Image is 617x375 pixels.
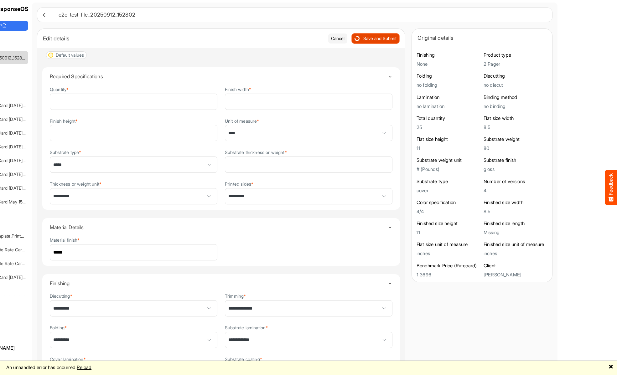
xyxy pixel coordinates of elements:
[225,87,251,92] label: Finish width
[50,238,80,242] label: Material finish
[484,178,547,185] h6: Number of versions
[484,82,547,88] h5: no diecut
[605,170,617,205] button: Feedback
[484,157,547,163] h6: Substrate finish
[417,136,480,142] h6: Flat size height
[484,115,547,121] h6: Flat size width
[328,33,347,44] button: Cancel
[417,263,480,269] h6: Benchmark Price (Ratecard)
[609,363,613,371] a: 🗙
[417,167,480,172] h5: # (Pounds)
[484,220,547,227] h6: Finished size length
[417,94,480,100] h6: Lamination
[50,87,69,92] label: Quantity
[417,209,480,214] h5: 4/4
[50,357,86,362] label: Cover lamination
[50,218,392,236] summary: Toggle content
[484,251,547,256] h5: inches
[484,230,547,235] h5: Missing
[417,146,480,151] h5: 11
[484,272,547,277] h5: [PERSON_NAME]
[225,294,246,298] label: Trimming
[417,178,480,185] h6: Substrate type
[484,241,547,248] h6: Finished size unit of measure
[50,119,78,123] label: Finish height
[417,125,480,130] h5: 25
[484,94,547,100] h6: Binding method
[225,119,259,123] label: Unit of measure
[484,146,547,151] h5: 80
[225,357,262,362] label: Substrate coating
[50,274,392,292] summary: Toggle content
[225,182,253,186] label: Printed sides
[417,61,480,67] h5: None
[50,67,392,85] summary: Toggle content
[484,199,547,206] h6: Finished size width
[484,61,547,67] h5: 2 Pager
[417,104,480,109] h5: no lamination
[417,251,480,256] h5: inches
[417,272,480,277] h5: 1.3696
[417,115,480,121] h6: Total quantity
[50,325,67,330] label: Folding
[50,74,388,79] h4: Required Specifications
[484,263,547,269] h6: Client
[417,52,480,58] h6: Finishing
[417,82,480,88] h5: no folding
[484,188,547,193] h5: 4
[225,325,268,330] label: Substrate lamination
[417,220,480,227] h6: Finished size height
[50,150,81,155] label: Substrate type
[56,53,84,57] div: Default values
[50,294,72,298] label: Diecutting
[43,34,324,43] div: Edit details
[484,125,547,130] h5: 8.5
[417,199,480,206] h6: Color specification
[50,182,101,186] label: Thickness or weight unit
[484,104,547,109] h5: no binding
[417,73,480,79] h6: Folding
[417,241,480,248] h6: Flat size unit of measure
[417,33,547,42] div: Original details
[417,230,480,235] h5: 11
[484,167,547,172] h5: gloss
[417,188,480,193] h5: cover
[77,364,91,370] a: Reload
[225,150,287,155] label: Substrate thickness or weight
[417,157,480,163] h6: Substrate weight unit
[484,52,547,58] h6: Product type
[484,73,547,79] h6: Diecutting
[59,12,542,18] h6: e2e-test-file_20250912_152802
[484,209,547,214] h5: 8.5
[50,280,388,286] h4: Finishing
[484,136,547,142] h6: Substrate weight
[50,224,388,230] h4: Material Details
